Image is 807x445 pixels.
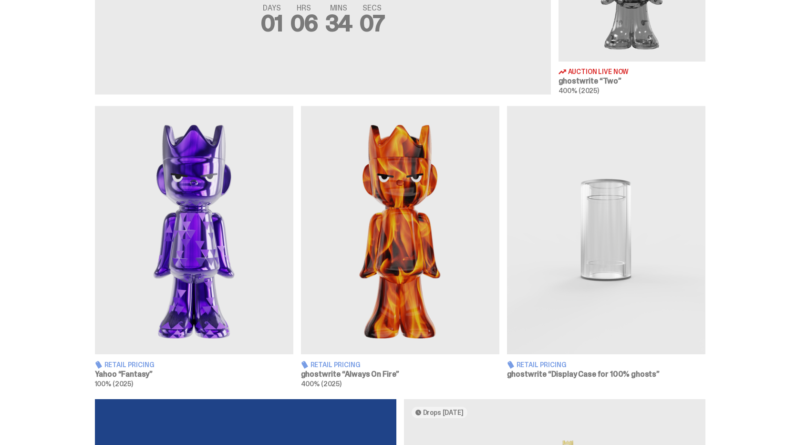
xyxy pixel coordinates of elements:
[423,409,464,416] span: Drops [DATE]
[507,106,705,354] img: Display Case for 100% ghosts
[310,361,361,368] span: Retail Pricing
[301,106,499,387] a: Always On Fire Retail Pricing
[360,4,384,12] span: SECS
[261,4,283,12] span: DAYS
[568,68,629,75] span: Auction Live Now
[290,8,318,38] span: 06
[325,8,352,38] span: 34
[517,361,567,368] span: Retail Pricing
[95,106,293,354] img: Fantasy
[360,8,384,38] span: 07
[559,86,599,95] span: 400% (2025)
[507,106,705,387] a: Display Case for 100% ghosts Retail Pricing
[507,371,705,378] h3: ghostwrite “Display Case for 100% ghosts”
[325,4,352,12] span: MINS
[301,380,341,388] span: 400% (2025)
[301,106,499,354] img: Always On Fire
[95,106,293,387] a: Fantasy Retail Pricing
[290,4,318,12] span: HRS
[95,380,133,388] span: 100% (2025)
[301,371,499,378] h3: ghostwrite “Always On Fire”
[95,371,293,378] h3: Yahoo “Fantasy”
[261,8,283,38] span: 01
[559,77,705,85] h3: ghostwrite “Two”
[104,361,155,368] span: Retail Pricing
